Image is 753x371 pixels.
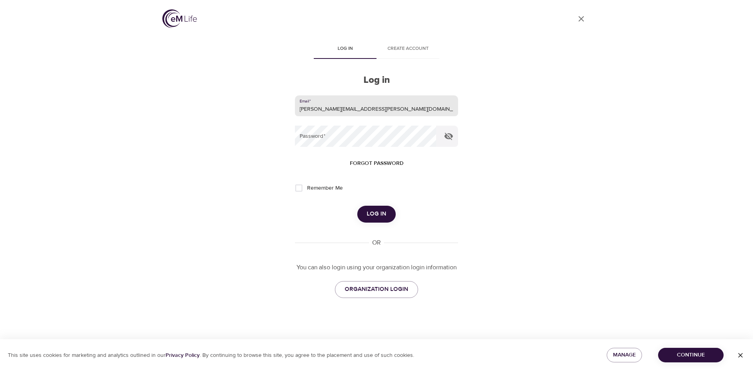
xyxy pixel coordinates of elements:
span: Remember Me [307,184,343,192]
a: close [572,9,591,28]
h2: Log in [295,75,458,86]
span: Continue [664,350,717,360]
button: Manage [607,348,642,362]
a: ORGANIZATION LOGIN [335,281,418,298]
a: Privacy Policy [166,352,200,359]
button: Forgot password [347,156,407,171]
span: Log in [318,45,372,53]
span: Create account [381,45,435,53]
button: Continue [658,348,724,362]
button: Log in [357,206,396,222]
div: OR [369,238,384,247]
p: You can also login using your organization login information [295,263,458,272]
span: Manage [613,350,636,360]
span: Log in [367,209,386,219]
span: Forgot password [350,159,404,168]
img: logo [162,9,197,28]
div: disabled tabs example [295,40,458,59]
span: ORGANIZATION LOGIN [345,284,408,294]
